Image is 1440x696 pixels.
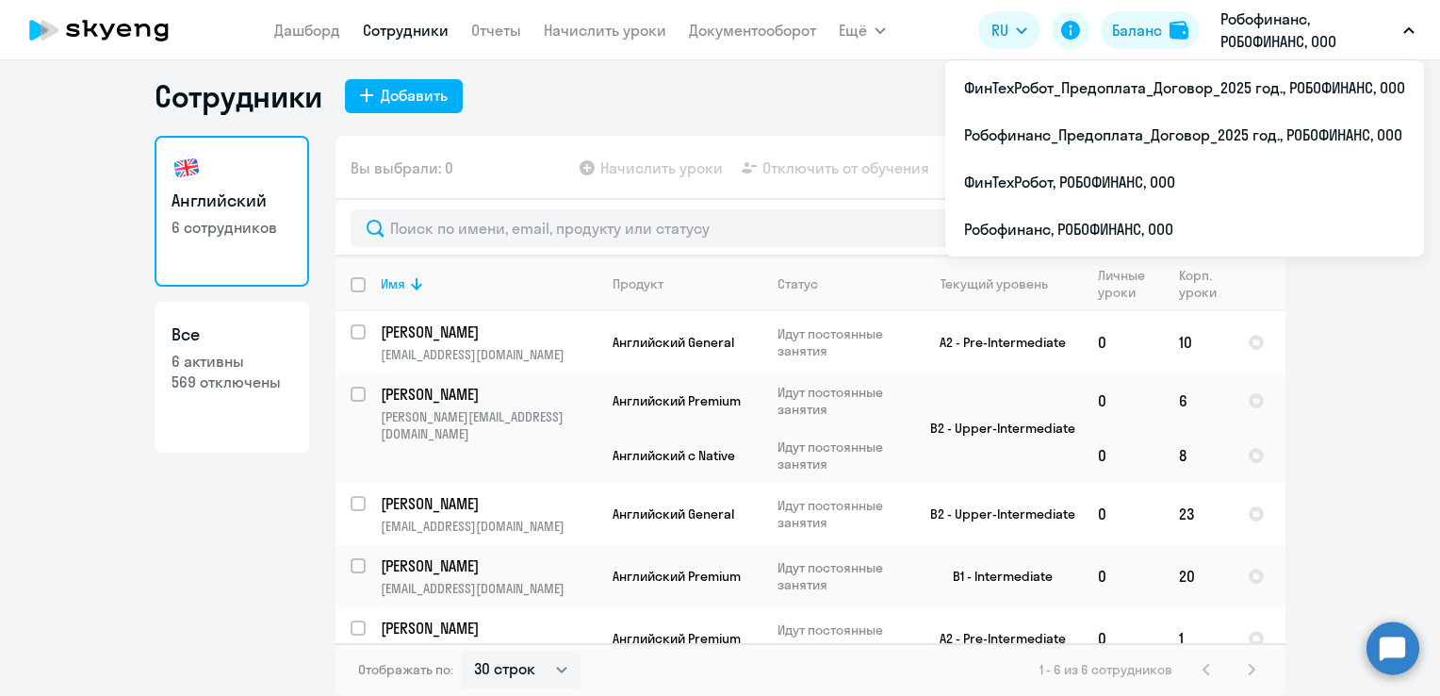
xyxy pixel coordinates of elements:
p: 6 активны [172,351,292,372]
button: Добавить [345,79,463,113]
p: 6 сотрудников [172,217,292,238]
p: Идут постоянные занятия [777,325,907,359]
td: 20 [1164,545,1233,607]
a: Начислить уроки [544,21,666,40]
span: Английский Premium [613,568,741,585]
button: Робофинанс, РОБОФИНАНС, ООО [1211,8,1424,53]
span: RU [991,19,1008,41]
p: [EMAIL_ADDRESS][DOMAIN_NAME] [381,346,597,363]
a: Все6 активны569 отключены [155,302,309,453]
p: [PERSON_NAME][EMAIL_ADDRESS][DOMAIN_NAME] [381,408,597,442]
p: Идут постоянные занятия [777,384,907,418]
p: [PERSON_NAME] [381,384,594,405]
p: Идут постоянные занятия [777,439,907,472]
a: [PERSON_NAME] [381,618,597,638]
td: B2 - Upper-Intermediate [908,373,1083,483]
a: Отчеты [471,21,521,40]
td: B1 - Intermediate [908,545,1083,607]
h3: Английский [172,189,292,213]
a: [PERSON_NAME] [381,555,597,576]
div: Баланс [1112,19,1162,41]
td: 10 [1164,311,1233,373]
p: Идут постоянные занятия [777,559,907,593]
a: [PERSON_NAME] [381,493,597,514]
div: Текущий уровень [923,275,1082,292]
a: [PERSON_NAME] [381,384,597,405]
div: Имя [381,275,597,292]
td: 8 [1164,428,1233,483]
td: B2 - Upper-Intermediate [908,483,1083,545]
p: [EMAIL_ADDRESS][DOMAIN_NAME] [381,518,597,535]
img: balance [1170,21,1188,40]
span: Английский General [613,334,734,351]
td: 1 [1164,607,1233,670]
span: Ещё [839,19,867,41]
td: 0 [1083,545,1164,607]
span: 1 - 6 из 6 сотрудников [1039,661,1172,678]
td: 0 [1083,483,1164,545]
div: Добавить [381,84,448,107]
p: [EMAIL_ADDRESS][DOMAIN_NAME] [381,642,597,659]
p: Идут постоянные занятия [777,497,907,531]
span: Английский с Native [613,447,735,464]
a: [PERSON_NAME] [381,322,597,342]
td: 0 [1083,373,1164,428]
a: Английский6 сотрудников [155,136,309,287]
h1: Сотрудники [155,77,322,115]
td: 23 [1164,483,1233,545]
div: Личные уроки [1098,267,1163,301]
td: 6 [1164,373,1233,428]
p: [EMAIL_ADDRESS][DOMAIN_NAME] [381,580,597,597]
div: Статус [777,275,818,292]
p: [PERSON_NAME] [381,322,594,342]
span: Английский Premium [613,630,741,647]
button: RU [978,11,1040,49]
p: [PERSON_NAME] [381,555,594,576]
p: 569 отключены [172,372,292,392]
div: Имя [381,275,405,292]
img: english [172,153,202,183]
span: Вы выбрали: 0 [351,157,453,179]
p: Идут постоянные занятия [777,621,907,655]
p: Робофинанс, РОБОФИНАНС, ООО [1220,8,1396,53]
span: Отображать по: [358,661,453,678]
td: 0 [1083,428,1164,483]
div: Корп. уроки [1179,267,1232,301]
td: A2 - Pre-Intermediate [908,311,1083,373]
td: 0 [1083,311,1164,373]
a: Дашборд [274,21,340,40]
ul: Ещё [945,60,1424,257]
button: Балансbalance [1101,11,1200,49]
p: [PERSON_NAME] [381,618,594,638]
button: Ещё [839,11,886,49]
div: Текущий уровень [941,275,1048,292]
p: [PERSON_NAME] [381,493,594,514]
input: Поиск по имени, email, продукту или статусу [351,209,1270,247]
div: Продукт [613,275,663,292]
a: Документооборот [689,21,816,40]
td: A2 - Pre-Intermediate [908,607,1083,670]
h3: Все [172,323,292,347]
td: 0 [1083,607,1164,670]
span: Английский Premium [613,392,741,409]
a: Сотрудники [363,21,449,40]
span: Английский General [613,505,734,522]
